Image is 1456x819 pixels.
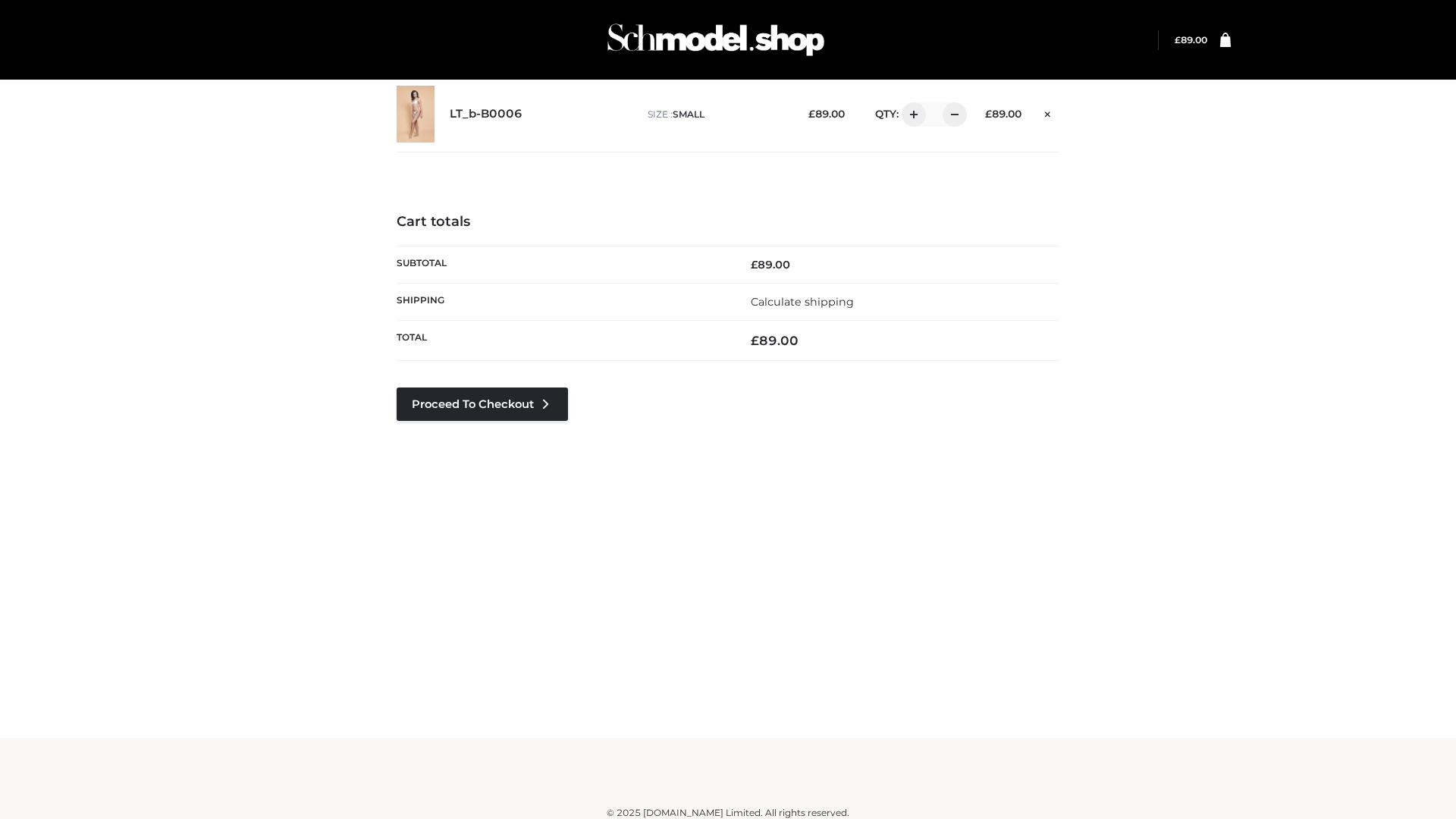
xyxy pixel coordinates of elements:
a: Remove this item [1037,102,1059,122]
span: SMALL [673,108,704,120]
a: LT_b-B0006 [450,107,522,121]
a: Proceed to Checkout [397,388,568,421]
span: £ [751,258,758,271]
a: Calculate shipping [751,295,854,309]
a: £89.00 [1175,34,1207,45]
bdi: 89.00 [751,258,790,271]
th: Shipping [397,283,728,320]
span: £ [808,108,815,120]
bdi: 89.00 [985,108,1021,120]
div: QTY: [860,102,962,127]
h4: Cart totals [397,214,1059,231]
span: £ [751,333,759,348]
img: Schmodel Admin 964 [602,10,830,70]
bdi: 89.00 [751,333,799,348]
span: £ [1175,34,1181,45]
span: £ [985,108,992,120]
bdi: 89.00 [1175,34,1207,45]
th: Total [397,321,728,361]
p: size : [648,108,785,121]
bdi: 89.00 [808,108,845,120]
th: Subtotal [397,246,728,283]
